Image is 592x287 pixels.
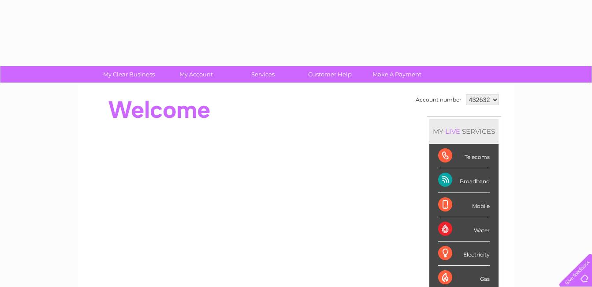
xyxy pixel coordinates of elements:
div: Telecoms [438,144,490,168]
a: Make A Payment [361,66,433,83]
a: Services [227,66,299,83]
div: Mobile [438,193,490,217]
div: Electricity [438,242,490,266]
a: Customer Help [294,66,366,83]
a: My Clear Business [93,66,165,83]
div: MY SERVICES [429,119,499,144]
td: Account number [413,92,464,107]
div: LIVE [443,127,462,136]
div: Water [438,217,490,242]
a: My Account [160,66,232,83]
div: Broadband [438,168,490,193]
